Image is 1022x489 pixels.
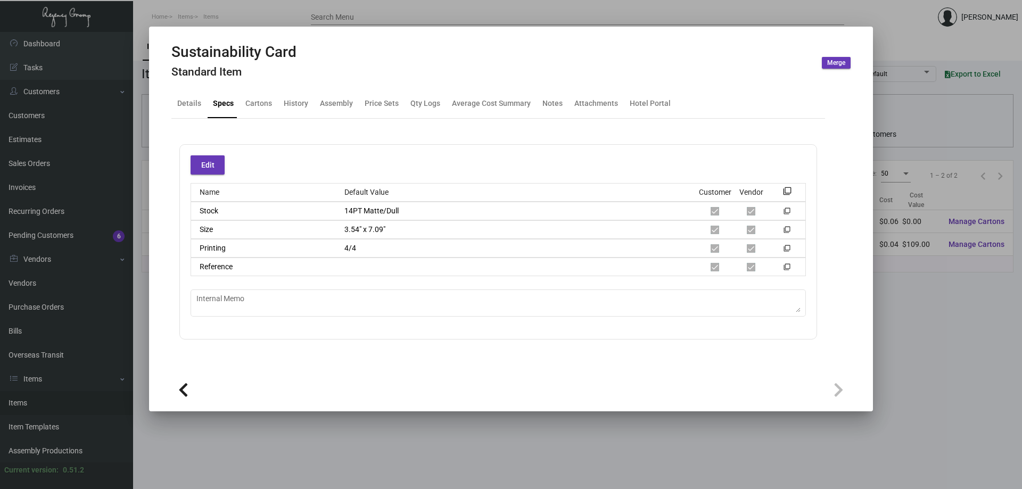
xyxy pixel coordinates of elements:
button: Edit [191,155,225,175]
div: Default Value [336,187,697,198]
button: Merge [822,57,851,69]
div: 0.51.2 [63,465,84,476]
div: Details [177,98,201,109]
div: Attachments [574,98,618,109]
span: Edit [201,161,215,169]
div: Customer [699,187,731,198]
mat-icon: filter_none [784,228,790,235]
div: Cartons [245,98,272,109]
div: Specs [213,98,234,109]
mat-icon: filter_none [784,266,790,272]
mat-icon: filter_none [783,190,792,198]
div: Current version: [4,465,59,476]
mat-icon: filter_none [784,247,790,254]
div: Qty Logs [410,98,440,109]
div: Price Sets [365,98,399,109]
div: Notes [542,98,563,109]
h2: Sustainability Card [171,43,296,61]
div: Name [191,187,336,198]
mat-icon: filter_none [784,210,790,217]
div: History [284,98,308,109]
div: Vendor [739,187,763,198]
div: Assembly [320,98,353,109]
h4: Standard Item [171,65,296,79]
span: Merge [827,59,845,68]
div: Average Cost Summary [452,98,531,109]
div: Hotel Portal [630,98,671,109]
